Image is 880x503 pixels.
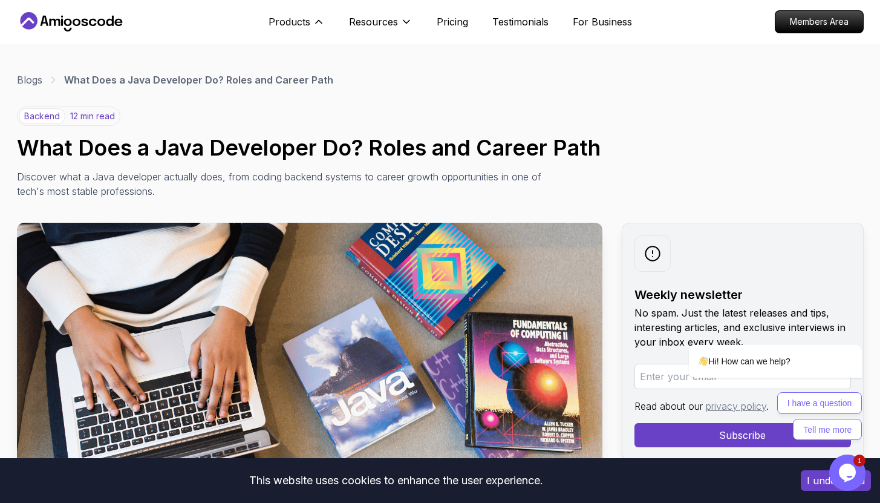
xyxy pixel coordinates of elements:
a: Members Area [775,10,864,33]
input: Enter your email [634,364,851,389]
a: Pricing [437,15,468,29]
p: No spam. Just the latest releases and tips, interesting articles, and exclusive interviews in you... [634,306,851,349]
iframe: chat widget [829,455,868,491]
button: Subscribe [634,423,851,447]
p: Read about our . [634,399,851,413]
div: This website uses cookies to enhance the user experience. [9,467,783,494]
img: What Does a Java Developer Do? Roles and Career Path thumbnail [17,223,602,495]
p: Resources [349,15,398,29]
a: Testimonials [492,15,549,29]
button: Resources [349,15,412,39]
a: For Business [573,15,632,29]
button: Products [269,15,325,39]
p: Products [269,15,310,29]
iframe: chat widget [650,235,868,449]
p: Members Area [775,11,863,33]
button: Accept cookies [801,470,871,491]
